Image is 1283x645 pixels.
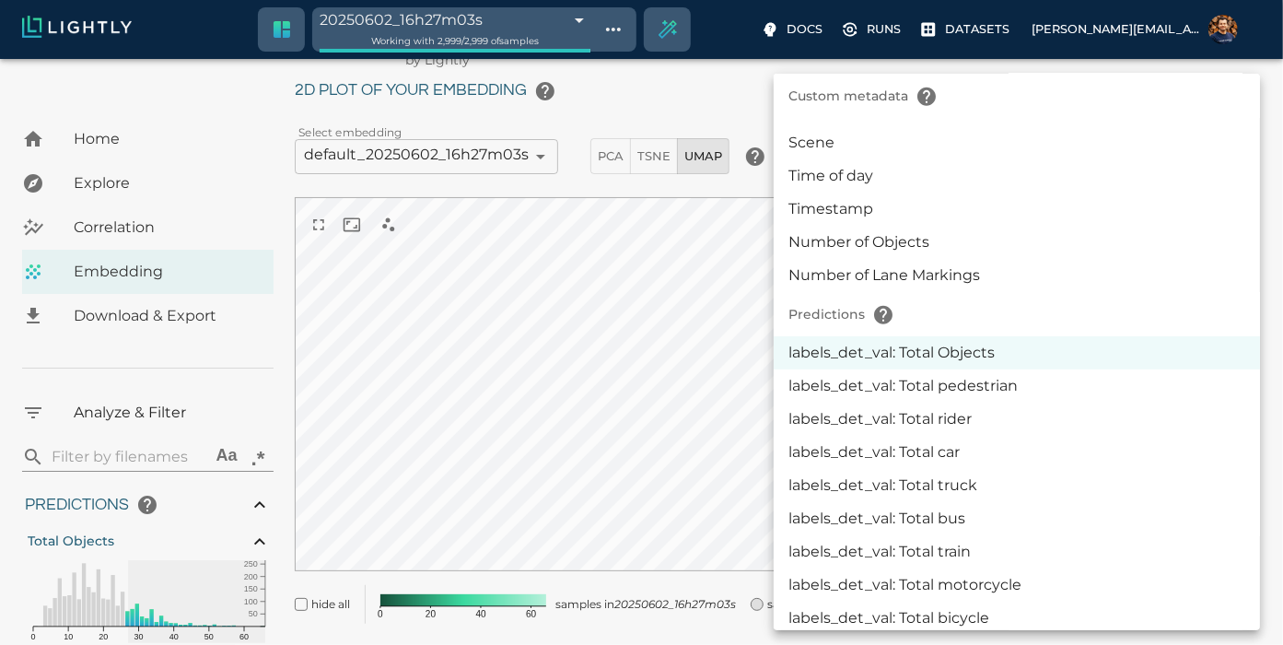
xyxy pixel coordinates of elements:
li: Number of Lane Markings [774,259,1260,292]
li: Timestamp [774,193,1260,226]
li: Number of Objects [774,226,1260,259]
li: labels_det_val: Total pedestrian [774,369,1260,403]
li: Custom metadata [774,74,1260,118]
li: labels_det_val: Total Objects [774,336,1260,369]
li: labels_det_val: Total motorcycle [774,569,1260,602]
li: labels_det_val: Total bus [774,502,1260,535]
li: Scene [774,126,1260,159]
li: Time of day [774,159,1260,193]
li: labels_det_val: Total car [774,436,1260,469]
button: help [908,78,945,115]
li: labels_det_val: Total rider [774,403,1260,436]
li: labels_det_val: Total truck [774,469,1260,502]
li: Predictions [774,292,1260,336]
li: labels_det_val: Total bicycle [774,602,1260,635]
li: labels_det_val: Total train [774,535,1260,569]
button: help [865,297,902,334]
